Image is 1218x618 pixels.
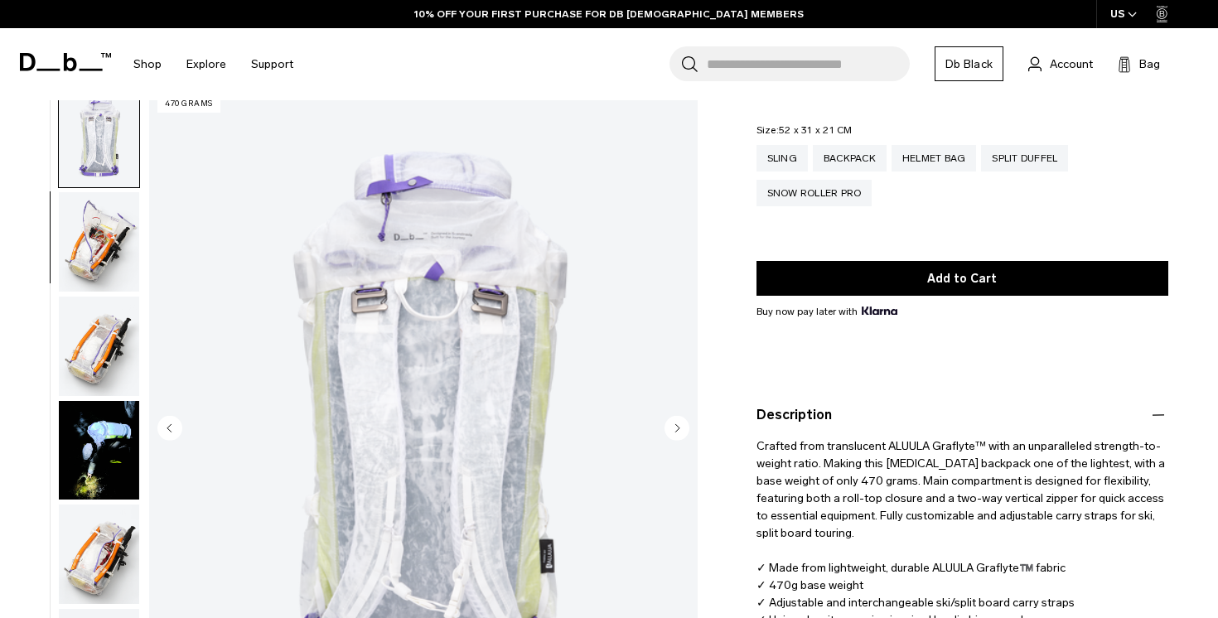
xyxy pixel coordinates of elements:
button: Previous slide [157,415,182,443]
a: Backpack [813,145,887,171]
span: Bag [1139,56,1160,73]
a: Support [251,35,293,94]
span: Account [1050,56,1093,73]
button: Weigh_Lighter_Backpack_25L_4.png [58,191,140,292]
button: Next slide [665,415,689,443]
button: Weigh_Lighter_Backpack_25L_6.png [58,504,140,605]
p: 470 grams [157,95,220,113]
img: Weigh_Lighter_Backpack_25L_3.png [59,88,139,187]
a: Sling [756,145,808,171]
legend: Size: [756,125,853,135]
button: Weigh_Lighter_Backpack_25L_5.png [58,296,140,397]
span: Buy now pay later with [756,304,897,319]
button: Weigh Lighter Backpack 25L Aurora [58,400,140,501]
button: Weigh_Lighter_Backpack_25L_3.png [58,87,140,188]
img: {"height" => 20, "alt" => "Klarna"} [862,307,897,315]
img: Weigh_Lighter_Backpack_25L_5.png [59,297,139,396]
a: Explore [186,35,226,94]
a: Helmet Bag [892,145,977,171]
a: 10% OFF YOUR FIRST PURCHASE FOR DB [DEMOGRAPHIC_DATA] MEMBERS [414,7,804,22]
button: Add to Cart [756,261,1168,296]
img: Weigh_Lighter_Backpack_25L_4.png [59,192,139,292]
a: Split Duffel [981,145,1068,171]
img: Weigh Lighter Backpack 25L Aurora [59,401,139,500]
button: Description [756,405,1168,425]
button: Bag [1118,54,1160,74]
img: Weigh_Lighter_Backpack_25L_6.png [59,505,139,604]
a: Snow Roller Pro [756,180,872,206]
a: Shop [133,35,162,94]
span: 52 x 31 x 21 CM [779,124,853,136]
a: Db Black [935,46,1003,81]
nav: Main Navigation [121,28,306,100]
a: Account [1028,54,1093,74]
